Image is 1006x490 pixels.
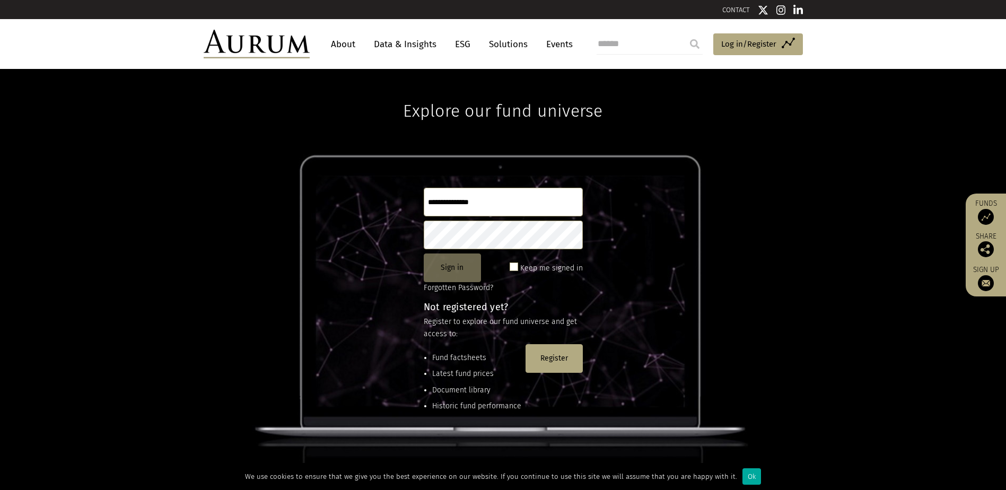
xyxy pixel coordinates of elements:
img: Access Funds [978,209,994,225]
img: Linkedin icon [793,5,803,15]
p: Register to explore our fund universe and get access to: [424,316,583,340]
img: Share this post [978,241,994,257]
button: Sign in [424,253,481,282]
input: Submit [684,33,705,55]
li: Latest fund prices [432,368,521,380]
a: Sign up [971,265,1001,291]
li: Document library [432,384,521,396]
li: Historic fund performance [432,400,521,412]
div: Share [971,233,1001,257]
img: Aurum [204,30,310,58]
label: Keep me signed in [520,262,583,275]
a: Funds [971,199,1001,225]
li: Fund factsheets [432,352,521,364]
a: Forgotten Password? [424,283,493,292]
a: Solutions [484,34,533,54]
h4: Not registered yet? [424,302,583,312]
img: Instagram icon [776,5,786,15]
img: Twitter icon [758,5,768,15]
h1: Explore our fund universe [403,69,602,121]
a: About [326,34,361,54]
img: Sign up to our newsletter [978,275,994,291]
a: CONTACT [722,6,750,14]
a: Log in/Register [713,33,803,56]
a: Data & Insights [369,34,442,54]
a: ESG [450,34,476,54]
div: Ok [742,468,761,485]
button: Register [526,344,583,373]
a: Events [541,34,573,54]
span: Log in/Register [721,38,776,50]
